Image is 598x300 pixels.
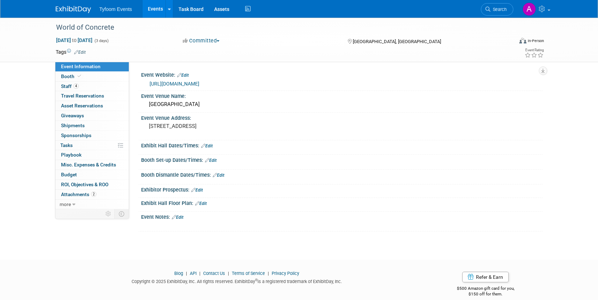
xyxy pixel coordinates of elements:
[184,271,189,276] span: |
[99,6,132,12] span: Tyfoom Events
[232,271,265,276] a: Terms of Service
[174,271,183,276] a: Blog
[472,37,544,47] div: Event Format
[462,272,509,282] a: Refer & Earn
[525,48,544,52] div: Event Rating
[177,73,189,78] a: Edit
[55,180,129,189] a: ROI, Objectives & ROO
[56,37,93,43] span: [DATE] [DATE]
[205,158,217,163] a: Edit
[114,209,129,218] td: Toggle Event Tabs
[55,101,129,111] a: Asset Reservations
[55,200,129,209] a: more
[91,192,96,197] span: 2
[61,123,85,128] span: Shipments
[141,212,543,221] div: Event Notes:
[54,21,503,34] div: World of Concrete
[150,81,199,87] a: [URL][DOMAIN_NAME]
[55,72,129,81] a: Booth
[141,70,543,79] div: Event Website:
[55,121,129,130] a: Shipments
[61,162,116,167] span: Misc. Expenses & Credits
[61,93,104,99] span: Travel Reservations
[490,7,507,12] span: Search
[60,142,73,148] span: Tasks
[55,131,129,140] a: Sponsorships
[55,150,129,160] a: Playbook
[180,37,222,45] button: Committed
[266,271,271,276] span: |
[527,38,544,43] div: In-Person
[61,152,81,158] span: Playbook
[255,278,258,282] sup: ®
[55,91,129,101] a: Travel Reservations
[226,271,231,276] span: |
[102,209,115,218] td: Personalize Event Tab Strip
[61,64,101,69] span: Event Information
[149,123,301,129] pre: [STREET_ADDRESS]
[172,215,183,220] a: Edit
[73,83,79,89] span: 4
[198,271,202,276] span: |
[55,190,129,199] a: Attachments2
[55,170,129,180] a: Budget
[481,3,513,16] a: Search
[201,143,213,148] a: Edit
[429,281,543,297] div: $500 Amazon gift card for you,
[195,201,207,206] a: Edit
[141,91,543,100] div: Event Venue Name:
[61,182,108,187] span: ROI, Objectives & ROO
[56,277,418,285] div: Copyright © 2025 ExhibitDay, Inc. All rights reserved. ExhibitDay is a registered trademark of Ex...
[71,37,78,43] span: to
[141,113,543,122] div: Event Venue Address:
[56,48,86,55] td: Tags
[61,83,79,89] span: Staff
[55,141,129,150] a: Tasks
[141,140,543,149] div: Exhibit Hall Dates/Times:
[213,173,224,178] a: Edit
[61,113,84,118] span: Giveaways
[523,2,536,16] img: Angie Nichols
[141,170,543,179] div: Booth Dismantle Dates/Times:
[429,291,543,297] div: $150 off for them.
[60,201,71,207] span: more
[55,82,129,91] a: Staff4
[55,160,129,170] a: Misc. Expenses & Credits
[203,271,225,276] a: Contact Us
[78,74,81,78] i: Booth reservation complete
[55,111,129,120] a: Giveaways
[272,271,299,276] a: Privacy Policy
[61,133,91,138] span: Sponsorships
[141,184,543,194] div: Exhibitor Prospectus:
[141,198,543,207] div: Exhibit Hall Floor Plan:
[190,271,197,276] a: API
[74,50,86,55] a: Edit
[94,39,109,43] span: (3 days)
[141,155,543,164] div: Booth Set-up Dates/Times:
[519,38,526,43] img: Format-Inperson.png
[146,99,537,110] div: [GEOGRAPHIC_DATA]
[61,172,77,177] span: Budget
[56,6,91,13] img: ExhibitDay
[61,103,103,108] span: Asset Reservations
[61,73,83,79] span: Booth
[55,62,129,71] a: Event Information
[353,39,441,44] span: [GEOGRAPHIC_DATA], [GEOGRAPHIC_DATA]
[191,188,203,193] a: Edit
[61,192,96,197] span: Attachments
